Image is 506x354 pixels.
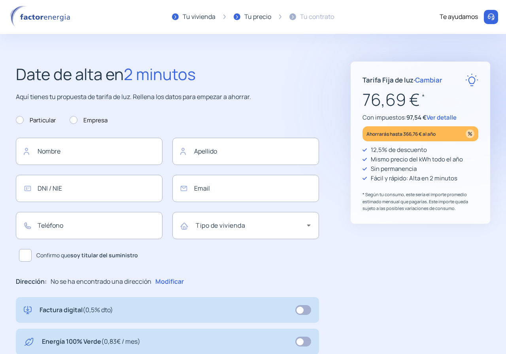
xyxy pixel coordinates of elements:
[366,129,436,139] p: Ahorrarás hasta 366,76 € al año
[466,129,474,138] img: percentage_icon.svg
[415,75,442,84] span: Cambiar
[371,145,427,155] p: 12,5% de descuento
[16,116,56,125] label: Particular
[371,164,417,174] p: Sin permanencia
[124,63,196,85] span: 2 minutos
[465,73,478,86] img: rate-E.svg
[8,6,75,28] img: logo factor
[183,12,215,22] div: Tu vivienda
[371,174,457,183] p: Fácil y rápido: Alta en 2 minutos
[24,337,34,347] img: energy-green.svg
[363,191,478,212] p: * Según tu consumo, este sería el importe promedio estimado mensual que pagarías. Este importe qu...
[406,113,427,122] span: 97,54 €
[244,12,271,22] div: Tu precio
[487,13,495,21] img: llamar
[300,12,334,22] div: Tu contrato
[155,277,184,287] p: Modificar
[51,277,151,287] p: No se ha encontrado una dirección
[363,75,442,85] p: Tarifa Fija de luz ·
[36,251,138,260] span: Confirmo que
[42,337,140,347] p: Energía 100% Verde
[363,113,478,122] p: Con impuestos:
[70,251,138,259] b: soy titular del suministro
[70,116,108,125] label: Empresa
[16,277,47,287] p: Dirección:
[24,305,32,315] img: digital-invoice.svg
[196,221,245,230] mat-label: Tipo de vivienda
[371,155,463,164] p: Mismo precio del kWh todo el año
[16,62,319,87] h2: Date de alta en
[363,86,478,113] p: 76,69 €
[427,113,457,122] span: Ver detalle
[440,12,478,22] div: Te ayudamos
[40,305,113,315] p: Factura digital
[16,92,319,102] p: Aquí tienes tu propuesta de tarifa de luz. Rellena los datos para empezar a ahorrar.
[101,337,140,346] span: (0,83€ / mes)
[83,305,113,314] span: (0,5% dto)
